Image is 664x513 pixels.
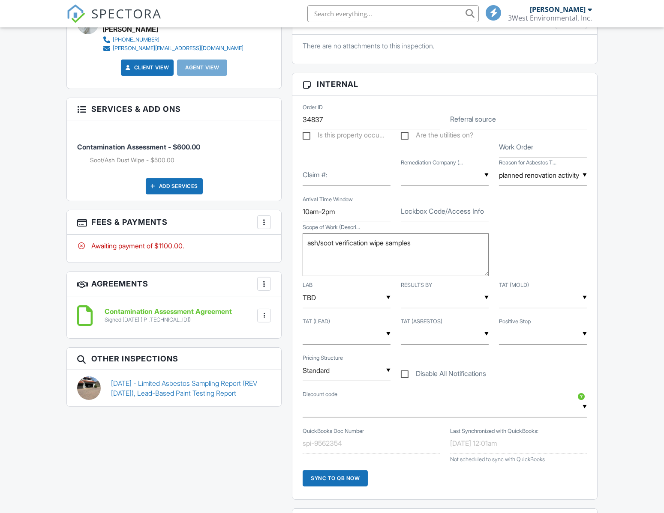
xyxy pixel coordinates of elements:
input: Search everything... [307,5,479,22]
span: Contamination Assessment - $600.00 [77,143,200,151]
input: Work Order [499,137,587,158]
h6: Contamination Assessment Agreement [105,308,232,316]
label: Pricing Structure [303,354,343,362]
label: Lockbox Code/Access Info [401,206,484,216]
label: Arrival Time Window [303,196,353,203]
a: [PHONE_NUMBER] [102,36,243,44]
div: Awaiting payment of $1100.00. [77,241,271,251]
h3: Fees & Payments [67,210,281,235]
label: Work Order [499,142,533,152]
label: TAT (LEAD) [303,318,330,325]
li: Add on: Soot/Ash Dust Wipe [90,156,271,164]
div: [PERSON_NAME][EMAIL_ADDRESS][DOMAIN_NAME] [113,45,243,52]
a: [PERSON_NAME][EMAIL_ADDRESS][DOMAIN_NAME] [102,44,243,53]
a: Contamination Assessment Agreement Signed [DATE] (IP [TECHNICAL_ID]) [105,308,232,323]
label: Claim #: [303,170,327,179]
label: TAT (ASBESTOS) [401,318,442,325]
input: Lockbox Code/Access Info [401,201,489,222]
label: Remediation Company (if any) [401,159,463,167]
p: There are no attachments to this inspection. [303,41,587,51]
a: [DATE] - Limited Asbestos Sampling Report (REV [DATE]), Lead-Based Paint Testing Report [111,379,271,398]
img: The Best Home Inspection Software - Spectora [66,4,85,23]
label: TAT (MOLD) [499,281,529,289]
li: Service: Contamination Assessment [77,127,271,171]
label: QuickBooks Doc Number [303,427,364,435]
label: Disable All Notifications [401,370,486,380]
div: Signed [DATE] (IP [TECHNICAL_ID]) [105,316,232,323]
div: Add Services [146,178,203,194]
h3: Other Inspections [67,348,281,370]
label: Reason for Asbestos Testing (if applicable) [499,159,556,167]
h3: Agreements [67,272,281,296]
label: Discount code [303,391,337,398]
div: Sync to QB Now [303,470,368,486]
label: Referral source [450,114,496,124]
span: SPECTORA [91,4,162,22]
label: Order ID [303,104,323,111]
label: RESULTS BY [401,281,432,289]
label: Is this property occupied? [303,131,385,142]
textarea: Scope of Work (Description of issues - entire house, interior only, kitchen only, etc.) [303,233,489,276]
label: Scope of Work (Description of issues - entire house, interior only, kitchen only, etc.) [303,224,360,231]
input: Arrival Time Window [303,201,391,222]
h3: Internal [292,73,597,95]
label: Positive Stop [499,318,531,325]
label: Are the utilities on? [401,131,473,142]
div: [PHONE_NUMBER] [113,36,159,43]
div: [PERSON_NAME] [530,5,586,14]
a: Client View [124,63,169,72]
label: LAB [303,281,312,289]
h3: Services & Add ons [67,98,281,120]
a: SPECTORA [66,12,162,30]
input: Claim #: [303,165,391,186]
label: Last Synchronized with QuickBooks: [450,427,538,435]
div: 3West Environmental, Inc. [508,14,592,22]
span: Not scheduled to sync with QuickBooks [450,456,545,462]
